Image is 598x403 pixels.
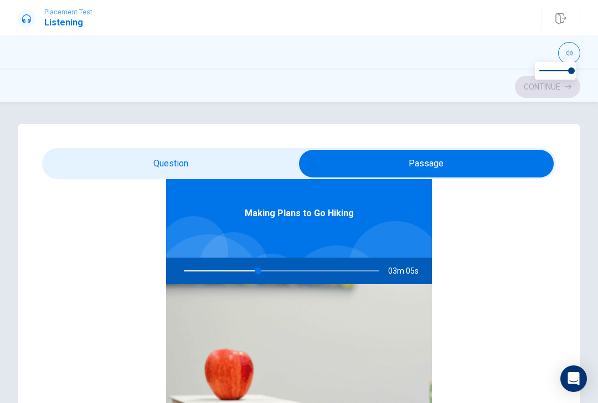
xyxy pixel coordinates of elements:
span: 03m 05s [388,258,427,284]
h1: Listening [44,16,92,29]
span: Placement Test [44,8,92,16]
span: Making Plans to Go Hiking [245,207,354,220]
div: Open Intercom Messenger [560,365,587,392]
